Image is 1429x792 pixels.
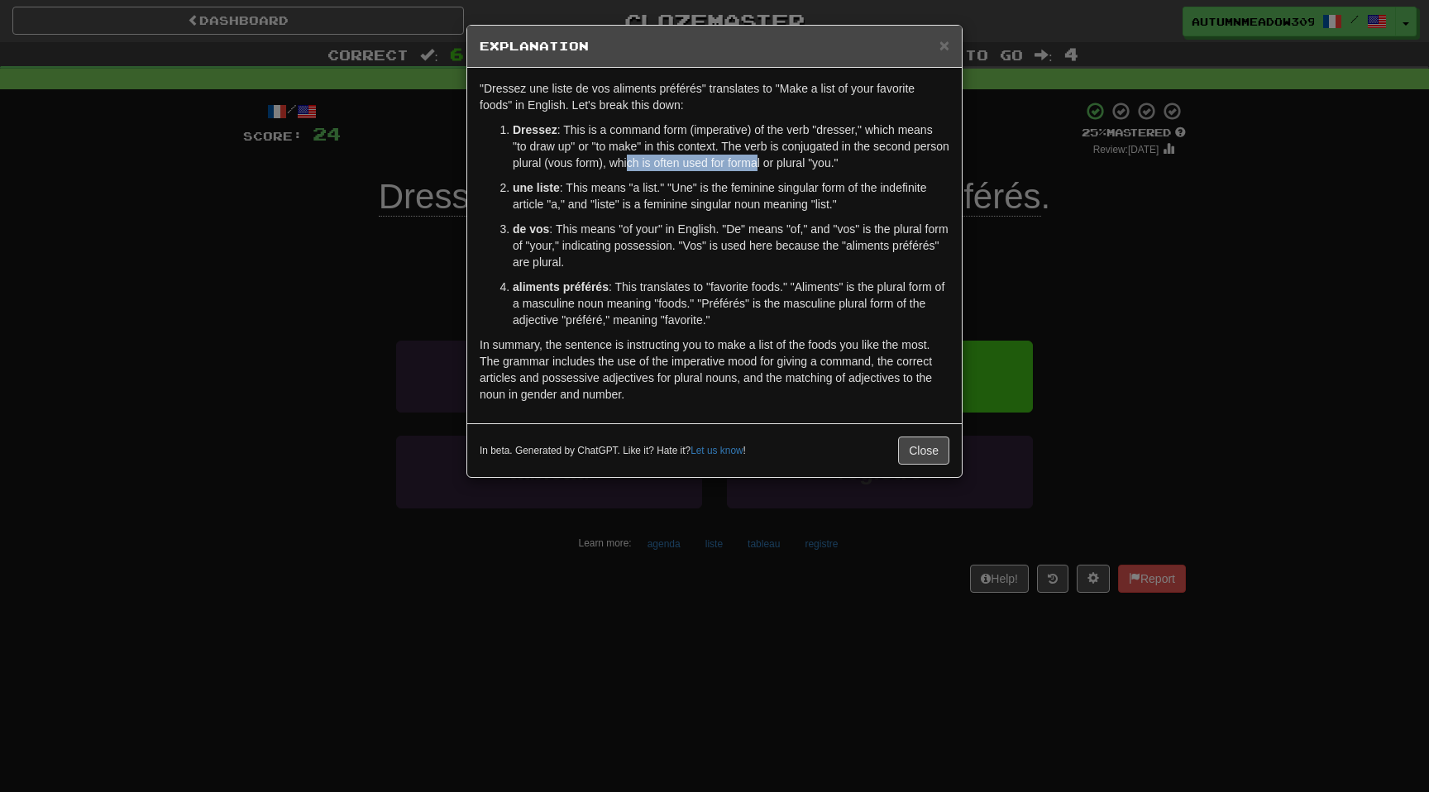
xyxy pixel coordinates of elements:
a: Let us know [691,445,743,456]
button: Close [898,437,949,465]
h5: Explanation [480,38,949,55]
small: In beta. Generated by ChatGPT. Like it? Hate it? ! [480,444,746,458]
strong: Dressez [513,123,557,136]
p: In summary, the sentence is instructing you to make a list of the foods you like the most. The gr... [480,336,949,403]
p: : This means "of your" in English. "De" means "of," and "vos" is the plural form of "your," indic... [513,221,949,270]
p: : This translates to "favorite foods." "Aliments" is the plural form of a masculine noun meaning ... [513,279,949,328]
p: : This is a command form (imperative) of the verb "dresser," which means "to draw up" or "to make... [513,122,949,171]
span: × [939,36,949,55]
strong: aliments préférés [513,280,609,293]
button: Close [939,36,949,54]
p: : This means "a list." "Une" is the feminine singular form of the indefinite article "a," and "li... [513,179,949,212]
strong: une liste [513,181,560,194]
p: "Dressez une liste de vos aliments préférés" translates to "Make a list of your favorite foods" i... [480,80,949,113]
strong: de vos [513,222,549,236]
